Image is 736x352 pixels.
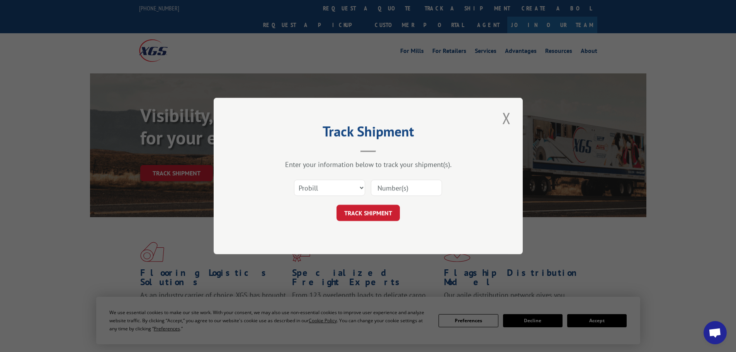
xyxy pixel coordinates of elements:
div: Enter your information below to track your shipment(s). [252,160,484,169]
button: TRACK SHIPMENT [337,205,400,221]
button: Close modal [500,107,513,129]
h2: Track Shipment [252,126,484,141]
input: Number(s) [371,180,442,196]
a: Open chat [704,321,727,344]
